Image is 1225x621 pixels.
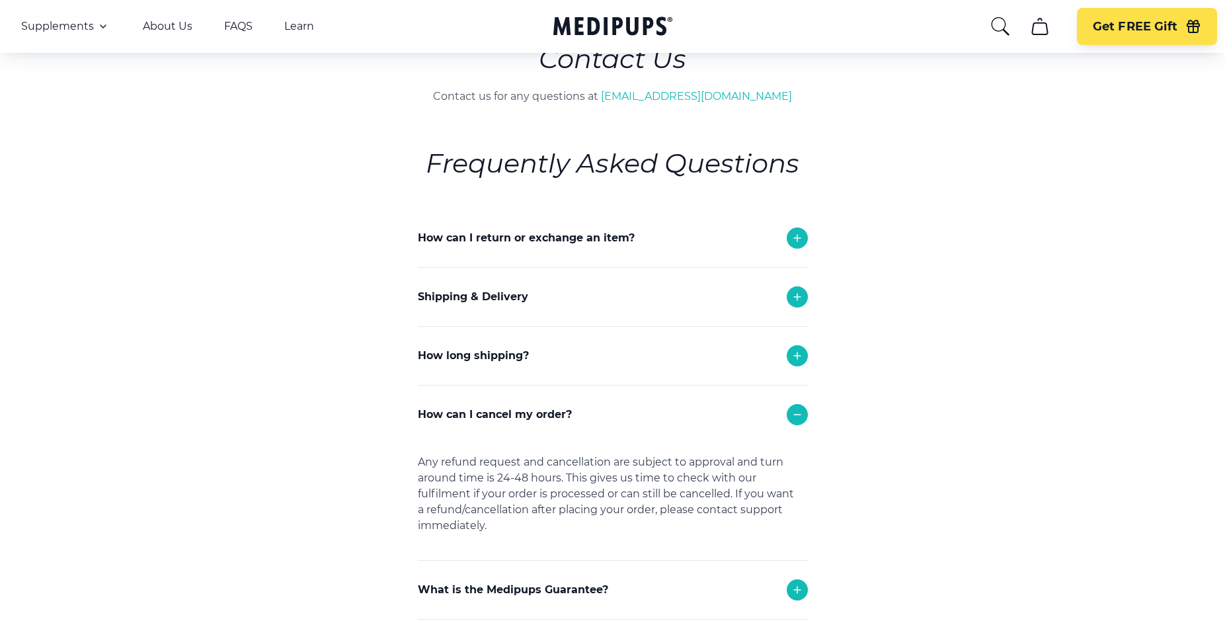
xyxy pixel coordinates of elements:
[21,19,111,34] button: Supplements
[224,20,253,33] a: FAQS
[553,14,672,41] a: Medipups
[418,407,572,423] p: How can I cancel my order?
[418,385,808,438] div: Each order takes 1-2 business days to be delivered.
[344,40,882,78] h1: Contact Us
[418,144,808,183] h6: Frequently Asked Questions
[344,89,882,104] p: Contact us for any questions at
[1077,8,1217,45] button: Get FREE Gift
[990,16,1011,37] button: search
[418,444,808,560] div: Any refund request and cancellation are subject to approval and turn around time is 24-48 hours. ...
[284,20,314,33] a: Learn
[418,289,528,305] p: Shipping & Delivery
[418,582,608,598] p: What is the Medipups Guarantee?
[601,90,792,103] a: [EMAIL_ADDRESS][DOMAIN_NAME]
[143,20,192,33] a: About Us
[1093,19,1177,34] span: Get FREE Gift
[1024,11,1056,42] button: cart
[21,20,94,33] span: Supplements
[418,230,635,246] p: How can I return or exchange an item?
[418,348,529,364] p: How long shipping?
